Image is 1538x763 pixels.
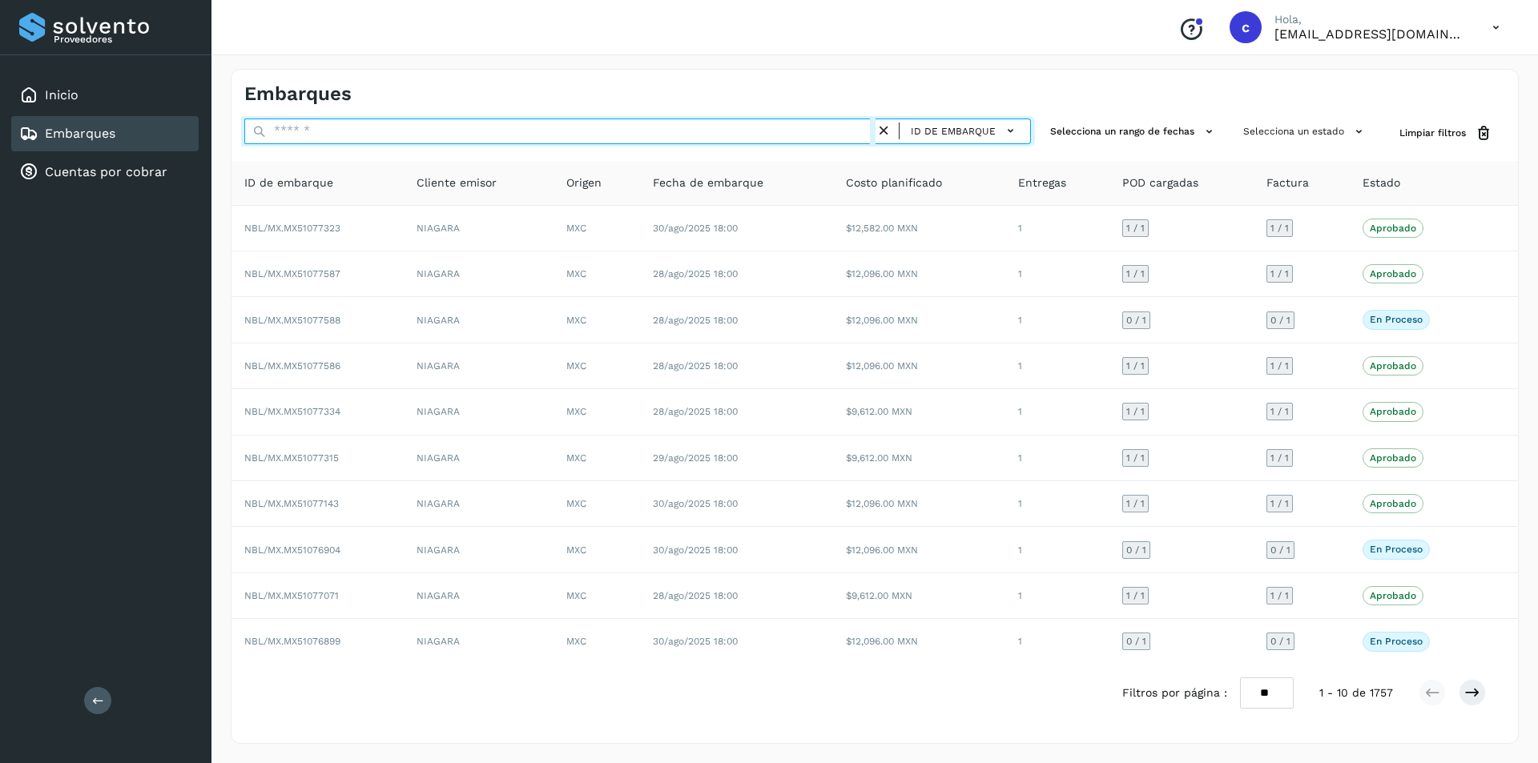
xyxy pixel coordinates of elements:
[1270,407,1289,416] span: 1 / 1
[833,481,1005,527] td: $12,096.00 MXN
[1122,685,1227,701] span: Filtros por página :
[244,315,340,326] span: NBL/MX.MX51077588
[1370,314,1423,325] p: En proceso
[244,636,340,647] span: NBL/MX.MX51076899
[1126,453,1145,463] span: 1 / 1
[1122,175,1198,191] span: POD cargadas
[846,175,942,191] span: Costo planificado
[1018,175,1066,191] span: Entregas
[1274,26,1467,42] p: carlosvazqueztgc@gmail.com
[1270,499,1289,508] span: 1 / 1
[833,389,1005,435] td: $9,612.00 MXN
[566,175,602,191] span: Origen
[404,436,554,481] td: NIAGARA
[1370,544,1423,555] p: En proceso
[1005,527,1109,572] td: 1
[404,297,554,343] td: NIAGARA
[1370,452,1416,464] p: Aprobado
[1126,361,1145,371] span: 1 / 1
[833,527,1005,572] td: $12,096.00 MXN
[1005,251,1109,297] td: 1
[653,406,738,417] span: 28/ago/2025 18:00
[1005,573,1109,619] td: 1
[11,116,199,151] div: Embarques
[833,297,1005,343] td: $12,096.00 MXN
[1126,545,1146,555] span: 0 / 1
[45,87,79,102] a: Inicio
[1370,498,1416,509] p: Aprobado
[833,573,1005,619] td: $9,612.00 MXN
[1126,499,1145,508] span: 1 / 1
[554,206,640,251] td: MXC
[1370,223,1416,234] p: Aprobado
[11,78,199,113] div: Inicio
[653,590,738,601] span: 28/ago/2025 18:00
[244,406,340,417] span: NBL/MX.MX51077334
[1270,453,1289,463] span: 1 / 1
[554,389,640,435] td: MXC
[404,389,554,435] td: NIAGARA
[244,82,352,106] h4: Embarques
[1270,269,1289,279] span: 1 / 1
[404,251,554,297] td: NIAGARA
[653,452,738,464] span: 29/ago/2025 18:00
[1387,118,1505,148] button: Limpiar filtros
[833,619,1005,664] td: $12,096.00 MXN
[1270,223,1289,233] span: 1 / 1
[244,268,340,279] span: NBL/MX.MX51077587
[417,175,497,191] span: Cliente emisor
[1126,269,1145,279] span: 1 / 1
[1044,118,1224,145] button: Selecciona un rango de fechas
[1370,268,1416,279] p: Aprobado
[404,343,554,389] td: NIAGARA
[1005,481,1109,527] td: 1
[1270,315,1290,325] span: 0 / 1
[653,360,738,371] span: 28/ago/2025 18:00
[1126,315,1146,325] span: 0 / 1
[244,360,340,371] span: NBL/MX.MX51077586
[833,206,1005,251] td: $12,582.00 MXN
[554,343,640,389] td: MXC
[11,155,199,190] div: Cuentas por cobrar
[1237,118,1374,145] button: Selecciona un estado
[1126,637,1146,646] span: 0 / 1
[833,251,1005,297] td: $12,096.00 MXN
[1126,223,1145,233] span: 1 / 1
[1399,126,1466,140] span: Limpiar filtros
[244,223,340,234] span: NBL/MX.MX51077323
[404,619,554,664] td: NIAGARA
[911,124,996,139] span: ID de embarque
[554,481,640,527] td: MXC
[1266,175,1309,191] span: Factura
[1270,545,1290,555] span: 0 / 1
[1270,591,1289,600] span: 1 / 1
[906,119,1024,143] button: ID de embarque
[1126,591,1145,600] span: 1 / 1
[1319,685,1393,701] span: 1 - 10 de 1757
[1274,13,1467,26] p: Hola,
[244,175,333,191] span: ID de embarque
[244,498,339,509] span: NBL/MX.MX51077143
[1005,389,1109,435] td: 1
[54,34,192,45] p: Proveedores
[833,436,1005,481] td: $9,612.00 MXN
[1005,343,1109,389] td: 1
[45,126,115,141] a: Embarques
[1005,619,1109,664] td: 1
[653,223,738,234] span: 30/ago/2025 18:00
[1370,636,1423,647] p: En proceso
[244,452,339,464] span: NBL/MX.MX51077315
[1363,175,1400,191] span: Estado
[653,498,738,509] span: 30/ago/2025 18:00
[554,251,640,297] td: MXC
[1270,637,1290,646] span: 0 / 1
[1370,406,1416,417] p: Aprobado
[45,164,167,179] a: Cuentas por cobrar
[653,175,763,191] span: Fecha de embarque
[1005,436,1109,481] td: 1
[404,527,554,572] td: NIAGARA
[1370,590,1416,601] p: Aprobado
[1005,206,1109,251] td: 1
[244,544,340,556] span: NBL/MX.MX51076904
[404,481,554,527] td: NIAGARA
